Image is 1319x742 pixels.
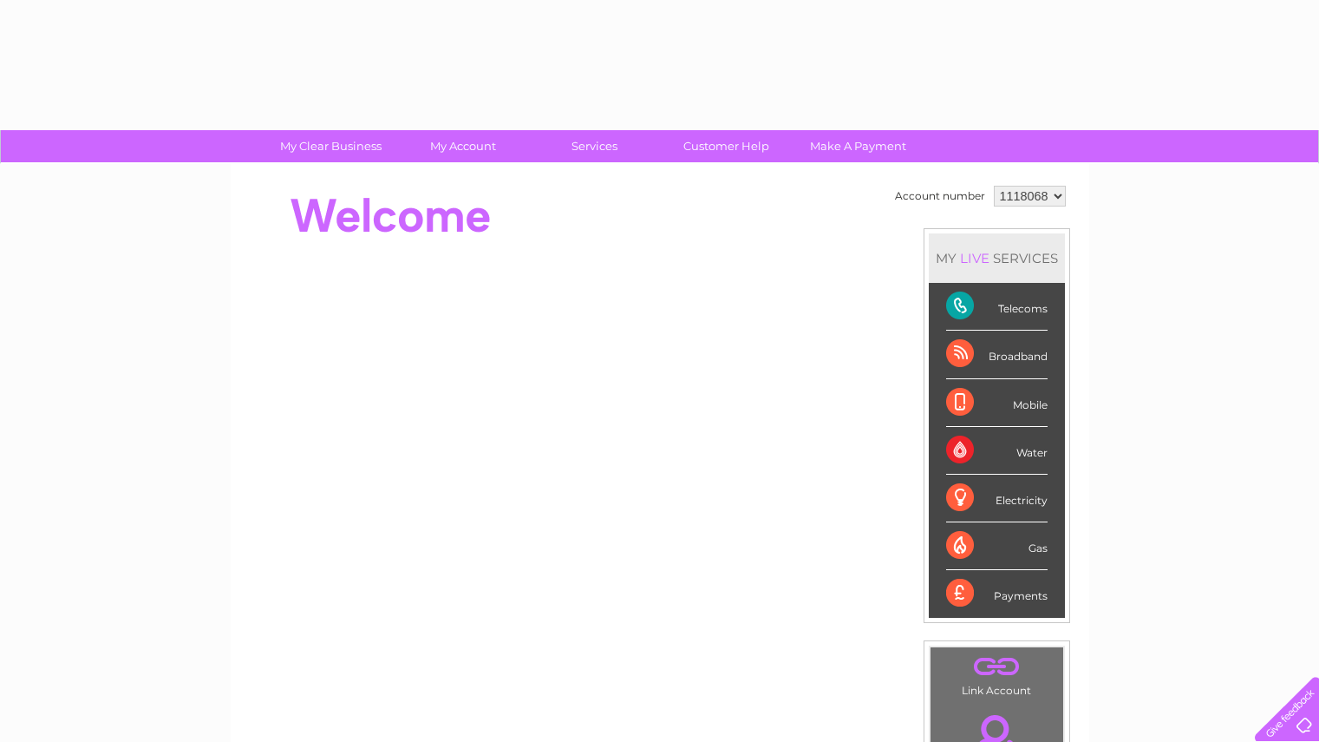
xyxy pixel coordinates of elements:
div: Electricity [946,475,1048,522]
a: Customer Help [655,130,798,162]
a: My Clear Business [259,130,402,162]
div: Broadband [946,331,1048,378]
div: Payments [946,570,1048,617]
div: Telecoms [946,283,1048,331]
div: Gas [946,522,1048,570]
a: . [935,652,1059,682]
div: LIVE [957,250,993,266]
a: Services [523,130,666,162]
td: Account number [891,181,989,211]
div: MY SERVICES [929,233,1065,283]
a: My Account [391,130,534,162]
div: Water [946,427,1048,475]
div: Mobile [946,379,1048,427]
a: Make A Payment [787,130,930,162]
td: Link Account [930,647,1064,701]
